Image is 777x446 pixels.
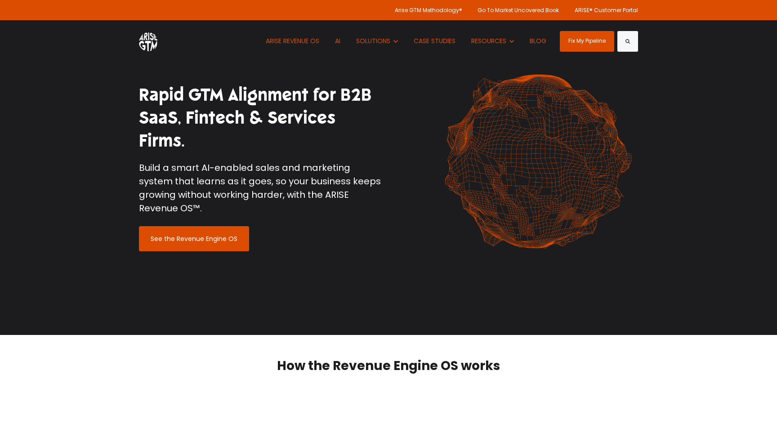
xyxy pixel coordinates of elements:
[356,36,357,37] span: Show submenu for SOLUTIONS
[349,20,405,62] button: Show submenu for SOLUTIONS SOLUTIONS
[464,20,521,62] button: Show submenu for RESOURCES RESOURCES
[139,31,157,51] img: ARISE GTM logo (1) white
[471,36,506,45] span: RESOURCES
[139,226,249,251] a: See the Revenue Engine OS
[560,31,614,52] a: Fix My Pipeline
[617,31,638,52] button: Search
[259,20,553,62] nav: Desktop navigation
[139,84,382,153] h1: Rapid GTM Alignment for B2B SaaS, Fintech & Services Firms.
[407,20,462,62] a: CASE STUDIES
[356,36,390,45] span: SOLUTIONS
[139,161,382,215] p: Build a smart AI-enabled sales and marketing system that learns as it goes, so your business keep...
[523,20,553,62] a: BLOG
[438,65,638,258] img: shape-61 orange
[328,20,347,62] a: AI
[259,20,326,62] a: ARISE REVENUE OS
[139,357,638,375] h2: How the Revenue Engine OS works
